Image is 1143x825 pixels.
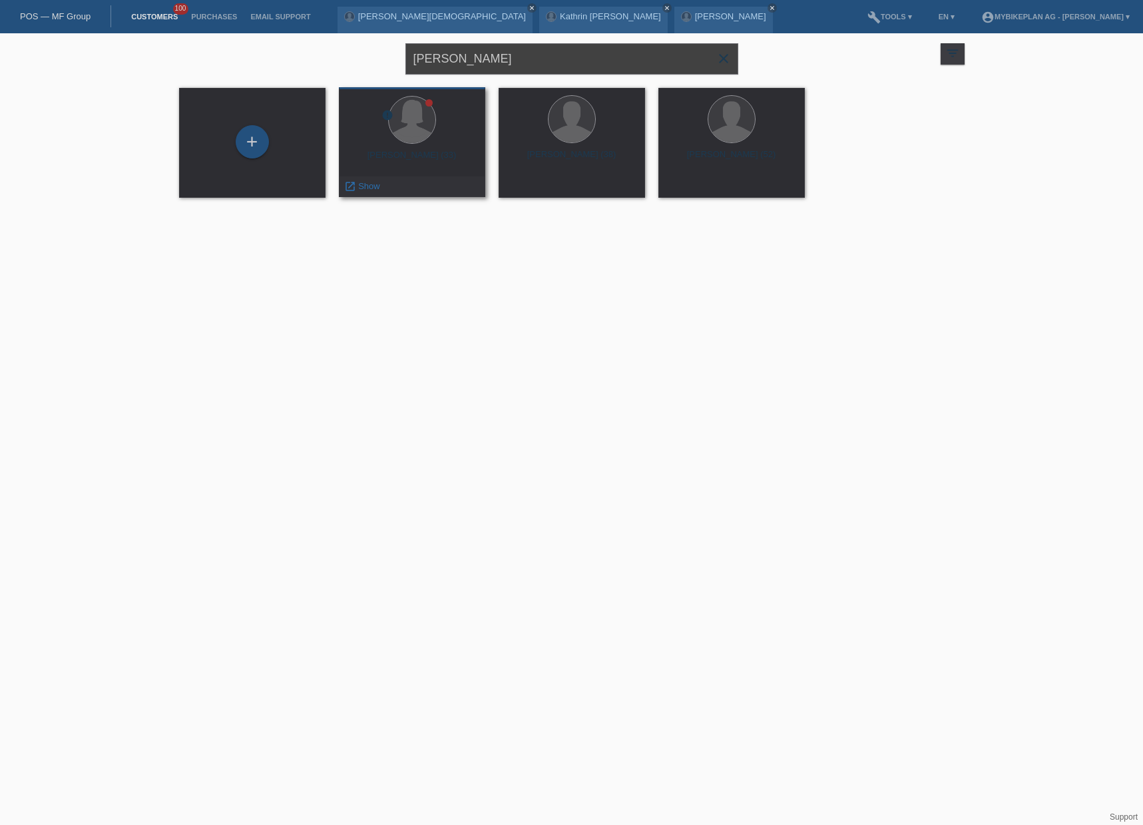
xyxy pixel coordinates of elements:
[184,13,244,21] a: Purchases
[716,51,732,67] i: close
[695,11,766,21] a: [PERSON_NAME]
[975,13,1136,21] a: account_circleMybikeplan AG - [PERSON_NAME] ▾
[381,109,393,121] i: error
[664,5,670,11] i: close
[344,180,356,192] i: launch
[124,13,184,21] a: Customers
[981,11,995,24] i: account_circle
[20,11,91,21] a: POS — MF Group
[529,5,535,11] i: close
[344,181,380,191] a: launch Show
[358,11,526,21] a: [PERSON_NAME][DEMOGRAPHIC_DATA]
[662,3,672,13] a: close
[1110,812,1138,822] a: Support
[405,43,738,75] input: Search...
[509,149,634,170] div: [PERSON_NAME] (38)
[768,3,777,13] a: close
[236,131,268,153] div: Add customer
[945,46,960,61] i: filter_list
[560,11,661,21] a: Kathrin [PERSON_NAME]
[358,181,380,191] span: Show
[669,149,794,170] div: [PERSON_NAME] (52)
[867,11,881,24] i: build
[932,13,961,21] a: EN ▾
[381,109,393,123] div: unconfirmed, pending
[173,3,189,15] span: 100
[527,3,537,13] a: close
[861,13,919,21] a: buildTools ▾
[349,150,475,171] div: [PERSON_NAME] (33)
[769,5,776,11] i: close
[244,13,317,21] a: Email Support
